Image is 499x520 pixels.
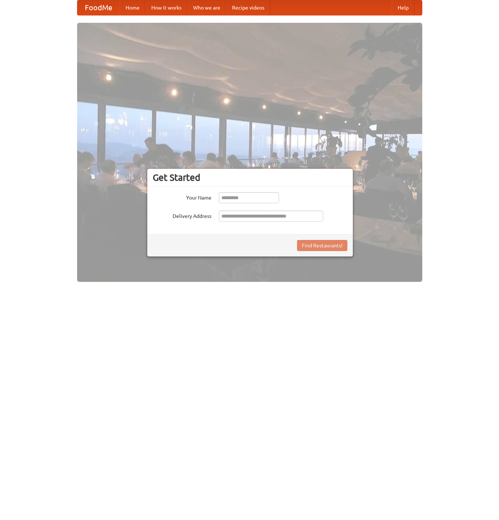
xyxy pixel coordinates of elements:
[120,0,145,15] a: Home
[392,0,415,15] a: Help
[187,0,226,15] a: Who we are
[145,0,187,15] a: How it works
[153,172,347,183] h3: Get Started
[153,211,211,220] label: Delivery Address
[77,0,120,15] a: FoodMe
[153,192,211,201] label: Your Name
[297,240,347,251] button: Find Restaurants!
[226,0,270,15] a: Recipe videos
